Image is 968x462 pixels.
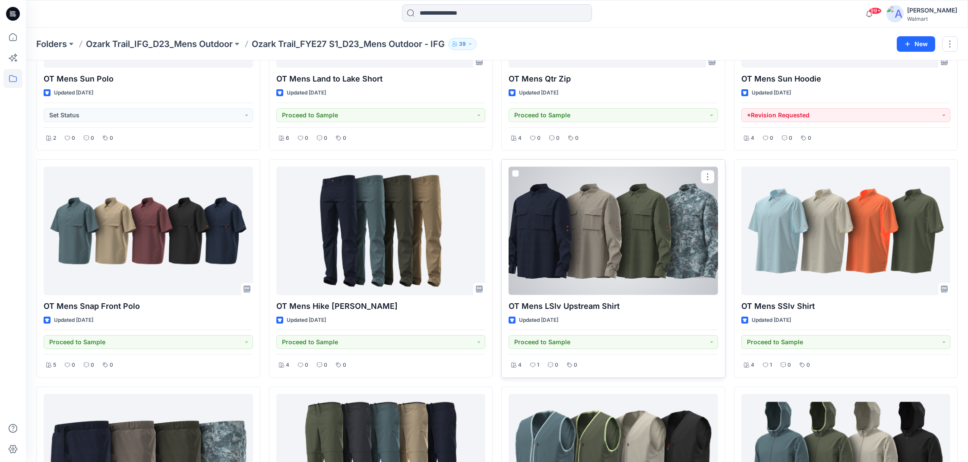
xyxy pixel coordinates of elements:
[110,134,113,143] p: 0
[110,361,113,370] p: 0
[751,361,754,370] p: 4
[448,38,477,50] button: 39
[343,134,346,143] p: 0
[286,361,289,370] p: 4
[91,361,94,370] p: 0
[519,316,558,325] p: Updated [DATE]
[897,36,935,52] button: New
[518,134,522,143] p: 4
[305,134,308,143] p: 0
[44,73,253,85] p: OT Mens Sun Polo
[276,300,486,312] p: OT Mens Hike [PERSON_NAME]
[869,7,882,14] span: 99+
[788,361,791,370] p: 0
[574,361,577,370] p: 0
[575,134,579,143] p: 0
[509,73,718,85] p: OT Mens Qtr Zip
[907,16,957,22] div: Walmart
[789,134,792,143] p: 0
[770,361,772,370] p: 1
[305,361,308,370] p: 0
[518,361,522,370] p: 4
[72,361,75,370] p: 0
[808,134,811,143] p: 0
[343,361,346,370] p: 0
[752,88,791,97] p: Updated [DATE]
[276,73,486,85] p: OT Mens Land to Lake Short
[72,134,75,143] p: 0
[741,300,951,312] p: OT Mens SSlv Shirt
[459,39,466,49] p: 39
[324,361,327,370] p: 0
[555,361,558,370] p: 0
[54,316,93,325] p: Updated [DATE]
[886,5,904,22] img: avatar
[741,73,951,85] p: OT Mens Sun Hoodie
[537,134,541,143] p: 0
[287,88,326,97] p: Updated [DATE]
[509,167,718,295] a: OT Mens LSlv Upstream Shirt
[36,38,67,50] a: Folders
[86,38,233,50] a: Ozark Trail_IFG_D23_Mens Outdoor
[91,134,94,143] p: 0
[752,316,791,325] p: Updated [DATE]
[44,167,253,295] a: OT Mens Snap Front Polo
[556,134,560,143] p: 0
[807,361,810,370] p: 0
[741,167,951,295] a: OT Mens SSlv Shirt
[537,361,539,370] p: 1
[751,134,754,143] p: 4
[519,88,558,97] p: Updated [DATE]
[770,134,773,143] p: 0
[53,134,56,143] p: 2
[324,134,327,143] p: 0
[252,38,445,50] p: Ozark Trail_FYE27 S1_D23_Mens Outdoor - IFG
[287,316,326,325] p: Updated [DATE]
[286,134,289,143] p: 6
[54,88,93,97] p: Updated [DATE]
[44,300,253,312] p: OT Mens Snap Front Polo
[53,361,56,370] p: 5
[907,5,957,16] div: [PERSON_NAME]
[276,167,486,295] a: OT Mens Hike Jean
[509,300,718,312] p: OT Mens LSlv Upstream Shirt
